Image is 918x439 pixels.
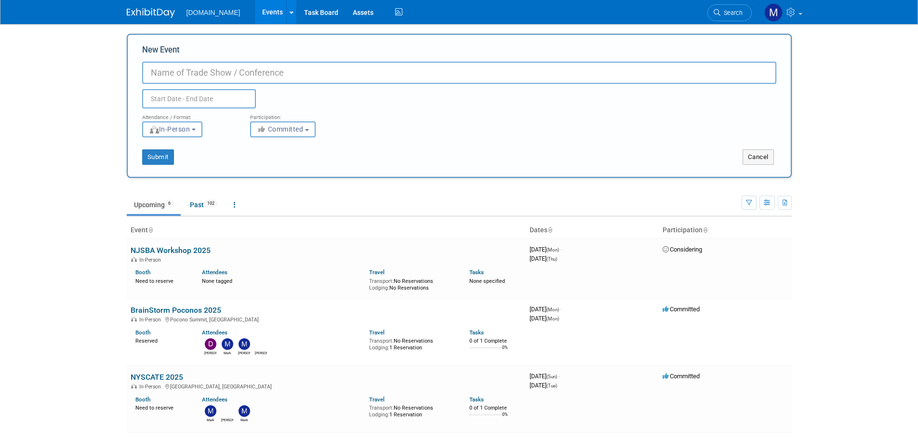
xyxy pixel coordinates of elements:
img: Mark Menzella [764,3,783,22]
div: [GEOGRAPHIC_DATA], [GEOGRAPHIC_DATA] [131,382,522,390]
div: Stephen Bart [255,350,267,356]
a: Booth [135,269,150,276]
span: 102 [204,200,217,207]
a: Past102 [183,196,225,214]
a: Attendees [202,396,227,403]
img: Mark Menzella [222,338,233,350]
span: [DOMAIN_NAME] [186,9,240,16]
span: - [560,246,562,253]
img: Mark Menzella [205,405,216,417]
span: Search [720,9,743,16]
span: - [559,372,560,380]
button: In-Person [142,121,202,137]
span: Transport: [369,405,394,411]
div: Participation: [250,108,344,121]
img: In-Person Event [131,317,137,321]
th: Participation [659,222,792,239]
span: [DATE] [530,246,562,253]
img: Matthew Levin [239,338,250,350]
a: BrainStorm Poconos 2025 [131,306,221,315]
span: 6 [165,200,173,207]
a: NYSCATE 2025 [131,372,183,382]
span: [DATE] [530,372,560,380]
a: Attendees [202,269,227,276]
span: Committed [663,372,700,380]
div: Pocono Summit, [GEOGRAPHIC_DATA] [131,315,522,323]
span: (Tue) [546,383,557,388]
a: Travel [369,329,385,336]
a: Travel [369,269,385,276]
a: Tasks [469,396,484,403]
a: Sort by Participation Type [703,226,707,234]
a: Search [707,4,752,21]
span: (Thu) [546,256,557,262]
a: Sort by Start Date [547,226,552,234]
span: [DATE] [530,315,559,322]
img: Mark Triftshauser [239,405,250,417]
a: Travel [369,396,385,403]
span: Lodging: [369,412,389,418]
a: Tasks [469,269,484,276]
td: 0% [502,412,508,425]
a: Attendees [202,329,227,336]
span: (Mon) [546,307,559,312]
span: In-Person [139,257,164,263]
img: Damien Dimino [205,338,216,350]
th: Dates [526,222,659,239]
div: None tagged [202,276,362,285]
span: [DATE] [530,306,562,313]
div: Reserved [135,336,188,345]
div: Stephen Bart [221,417,233,423]
button: Committed [250,121,316,137]
div: No Reservations No Reservations [369,276,455,291]
span: [DATE] [530,382,557,389]
input: Start Date - End Date [142,89,256,108]
span: [DATE] [530,255,557,262]
label: New Event [142,44,180,59]
span: Lodging: [369,345,389,351]
div: Mark Menzella [221,350,233,356]
div: Mark Triftshauser [238,417,250,423]
th: Event [127,222,526,239]
td: 0% [502,345,508,358]
span: (Mon) [546,247,559,253]
div: Need to reserve [135,276,188,285]
span: In-Person [139,317,164,323]
div: Damien Dimino [204,350,216,356]
span: In-Person [149,125,190,133]
div: Need to reserve [135,403,188,412]
a: Booth [135,329,150,336]
img: ExhibitDay [127,8,175,18]
div: 0 of 1 Complete [469,405,522,412]
span: Lodging: [369,285,389,291]
a: Sort by Event Name [148,226,153,234]
span: Committed [257,125,304,133]
img: Stephen Bart [222,405,233,417]
div: No Reservations 1 Reservation [369,336,455,351]
a: Upcoming6 [127,196,181,214]
span: None specified [469,278,505,284]
button: Submit [142,149,174,165]
span: Transport: [369,338,394,344]
a: NJSBA Workshop 2025 [131,246,211,255]
span: In-Person [139,384,164,390]
div: 0 of 1 Complete [469,338,522,345]
div: No Reservations 1 Reservation [369,403,455,418]
div: Attendance / Format: [142,108,236,121]
span: Considering [663,246,702,253]
div: Mark Menzella [204,417,216,423]
span: (Sun) [546,374,557,379]
img: In-Person Event [131,384,137,388]
a: Booth [135,396,150,403]
span: Transport: [369,278,394,284]
span: Committed [663,306,700,313]
a: Tasks [469,329,484,336]
button: Cancel [743,149,774,165]
img: In-Person Event [131,257,137,262]
span: (Mon) [546,316,559,321]
span: - [560,306,562,313]
input: Name of Trade Show / Conference [142,62,776,84]
img: Stephen Bart [255,338,267,350]
div: Matthew Levin [238,350,250,356]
